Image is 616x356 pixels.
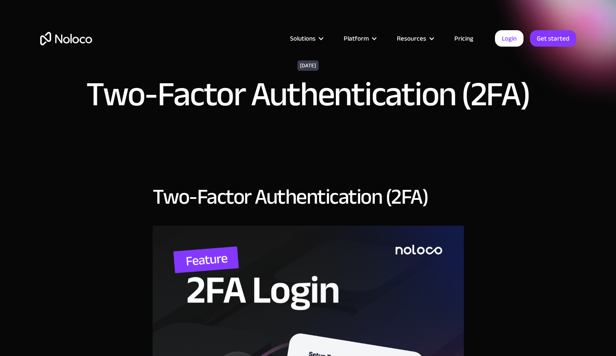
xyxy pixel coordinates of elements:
[333,33,386,44] div: Platform
[153,185,428,208] h2: Two-Factor Authentication (2FA)
[386,33,444,44] div: Resources
[290,33,316,44] div: Solutions
[530,30,576,47] a: Get started
[344,33,369,44] div: Platform
[279,33,333,44] div: Solutions
[444,33,484,44] a: Pricing
[495,30,523,47] a: Login
[86,77,530,112] h1: Two-Factor Authentication (2FA)
[40,32,92,45] a: home
[397,33,426,44] div: Resources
